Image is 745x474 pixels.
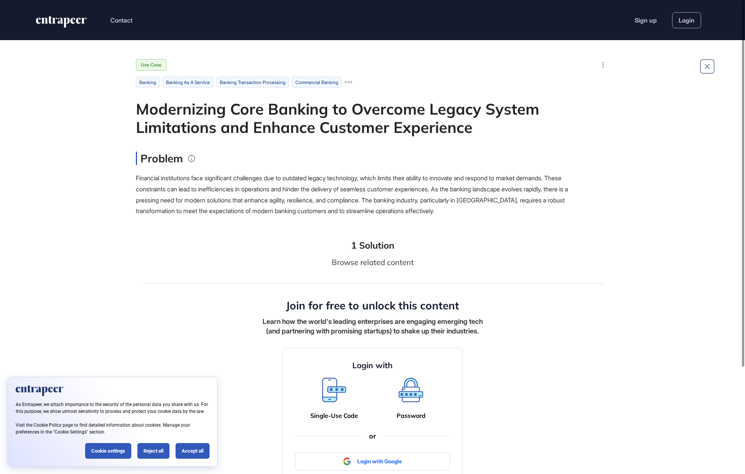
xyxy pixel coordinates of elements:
[310,412,358,419] a: Single-Use Code
[136,100,609,136] div: Modernizing Core Banking to Overcome Legacy System Limitations and Enhance Customer Experience
[136,77,160,87] li: banking
[110,15,132,25] button: Contact
[163,77,213,87] li: banking as a service
[258,317,487,336] div: Learn how the world's leading enterprises are engaging emerging tech (and partnering with promisi...
[292,77,342,87] li: commercial banking
[672,12,701,28] a: Login
[286,299,459,312] h4: Join for free to unlock this content
[136,152,183,165] h3: Problem
[35,16,87,31] a: entrapeer-logo
[352,361,393,370] h4: Login with
[397,412,426,419] a: Password
[332,257,414,268] div: Browse related content
[136,174,568,215] span: Financial institutions face significant challenges due to outdated legacy technology, which limit...
[361,432,384,440] div: or
[635,16,657,25] a: Sign up
[216,77,289,87] li: banking transaction processing
[136,59,166,71] div: Use Case
[351,239,394,251] li: 1 Solution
